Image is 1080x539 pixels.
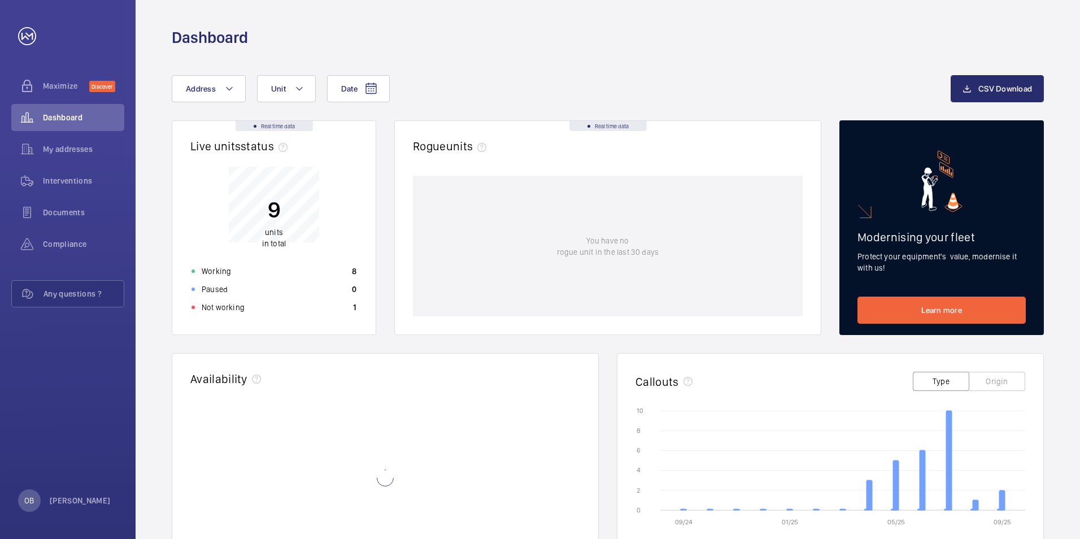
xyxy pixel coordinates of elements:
[202,302,245,313] p: Not working
[857,230,1026,244] h2: Modernising your fleet
[265,228,283,237] span: units
[569,121,647,131] div: Real time data
[89,81,115,92] span: Discover
[353,302,356,313] p: 1
[327,75,390,102] button: Date
[43,112,124,123] span: Dashboard
[782,518,798,526] text: 01/25
[637,466,641,474] text: 4
[262,195,286,224] p: 9
[557,235,659,258] p: You have no rogue unit in the last 30 days
[352,284,356,295] p: 0
[50,495,111,506] p: [PERSON_NAME]
[969,372,1025,391] button: Origin
[43,144,124,155] span: My addresses
[172,75,246,102] button: Address
[857,297,1026,324] a: Learn more
[190,139,292,153] h2: Live units
[43,288,124,299] span: Any questions ?
[994,518,1011,526] text: 09/25
[951,75,1044,102] button: CSV Download
[24,495,34,506] p: OB
[637,407,643,415] text: 10
[637,446,641,454] text: 6
[43,175,124,186] span: Interventions
[43,238,124,250] span: Compliance
[978,84,1032,93] span: CSV Download
[352,266,356,277] p: 8
[446,139,491,153] span: units
[413,139,491,153] h2: Rogue
[43,207,124,218] span: Documents
[241,139,292,153] span: status
[262,227,286,249] p: in total
[186,84,216,93] span: Address
[202,284,228,295] p: Paused
[236,121,313,131] div: Real time data
[172,27,248,48] h1: Dashboard
[202,266,231,277] p: Working
[257,75,316,102] button: Unit
[271,84,286,93] span: Unit
[913,372,969,391] button: Type
[635,375,679,389] h2: Callouts
[637,427,641,434] text: 8
[637,486,640,494] text: 2
[190,372,247,386] h2: Availability
[43,80,89,92] span: Maximize
[675,518,693,526] text: 09/24
[637,506,641,514] text: 0
[921,150,963,212] img: marketing-card.svg
[857,251,1026,273] p: Protect your equipment's value, modernise it with us!
[341,84,358,93] span: Date
[887,518,905,526] text: 05/25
